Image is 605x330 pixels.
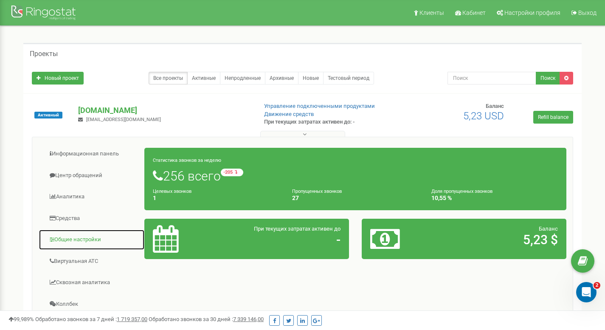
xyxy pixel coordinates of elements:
[153,195,279,201] h4: 1
[39,294,145,315] a: Коллбек
[536,72,560,85] button: Поиск
[153,158,221,163] small: Статистика звонков за неделю
[264,103,375,109] a: Управление подключенными продуктами
[292,189,342,194] small: Пропущенных звонков
[39,272,145,293] a: Сквозная аналитика
[254,226,340,232] span: При текущих затратах активен до
[323,72,374,85] a: Тестовый период
[30,50,58,58] h5: Проекты
[539,226,558,232] span: Баланс
[8,316,34,322] span: 99,989%
[576,282,597,302] iframe: Intercom live chat
[486,103,504,109] span: Баланс
[153,169,558,183] h1: 256 всего
[578,9,597,16] span: Выход
[265,72,298,85] a: Архивные
[431,195,558,201] h4: 10,55 %
[264,118,390,126] p: При текущих затратах активен до: -
[39,251,145,272] a: Виртуальная АТС
[32,72,84,85] a: Новый проект
[153,189,191,194] small: Целевых звонков
[39,229,145,250] a: Общие настройки
[233,316,264,322] u: 7 339 146,00
[463,110,504,122] span: 5,23 USD
[149,72,188,85] a: Все проекты
[35,316,147,322] span: Обработано звонков за 7 дней :
[462,9,486,16] span: Кабинет
[39,144,145,164] a: Информационная панель
[39,165,145,186] a: Центр обращений
[39,186,145,207] a: Аналитика
[533,111,573,124] a: Refill balance
[447,72,536,85] input: Поиск
[504,9,560,16] span: Настройки профиля
[34,112,62,118] span: Активный
[298,72,324,85] a: Новые
[594,282,600,289] span: 2
[437,233,558,247] h2: 5,23 $
[149,316,264,322] span: Обработано звонков за 30 дней :
[117,316,147,322] u: 1 719 357,00
[431,189,492,194] small: Доля пропущенных звонков
[219,233,340,247] h2: -
[264,111,314,117] a: Движение средств
[11,3,79,23] img: Ringostat Logo
[221,169,243,176] small: -205
[39,208,145,229] a: Средства
[220,72,265,85] a: Непродленные
[292,195,419,201] h4: 27
[419,9,444,16] span: Клиенты
[86,117,161,122] span: [EMAIL_ADDRESS][DOMAIN_NAME]
[78,105,250,116] p: [DOMAIN_NAME]
[187,72,220,85] a: Активные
